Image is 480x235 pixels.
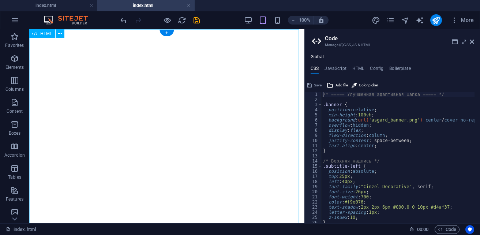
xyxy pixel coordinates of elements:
div: 8 [305,128,322,133]
h6: Session time [409,225,429,234]
button: Add file [326,81,349,90]
span: Color picker [359,81,378,90]
div: 12 [305,148,322,153]
h4: Config [370,66,383,74]
p: Content [7,108,23,114]
a: Click to cancel selection. Double-click to open Pages [6,225,36,234]
h4: CSS [311,66,319,74]
div: 14 [305,158,322,164]
div: 10 [305,138,322,143]
i: Undo: Change pages (Ctrl+Z) [119,16,128,25]
button: Code [435,225,460,234]
p: Elements [5,64,24,70]
i: Save (Ctrl+S) [192,16,201,25]
button: More [448,14,477,26]
h4: HTML [352,66,364,74]
p: Accordion [4,152,25,158]
div: 24 [305,210,322,215]
i: Design (Ctrl+Alt+Y) [372,16,380,25]
h4: Boilerplate [389,66,411,74]
button: Color picker [350,81,379,90]
span: HTML [40,31,52,36]
div: 11 [305,143,322,148]
button: undo [119,16,128,25]
div: 21 [305,194,322,199]
p: Boxes [9,130,21,136]
img: Editor Logo [42,16,97,25]
i: Publish [432,16,440,25]
div: 4 [305,107,322,112]
span: Add file [335,81,348,90]
div: 5 [305,112,322,117]
button: text_generator [416,16,424,25]
div: 23 [305,205,322,210]
div: 9 [305,133,322,138]
div: 1 [305,92,322,97]
span: 00 00 [417,225,428,234]
div: 26 [305,220,322,225]
div: 16 [305,169,322,174]
div: 25 [305,215,322,220]
i: Reload page [178,16,186,25]
h2: Code [325,35,474,42]
p: Features [6,196,23,202]
h4: Global [311,54,324,60]
button: publish [430,14,442,26]
i: Pages (Ctrl+Alt+S) [386,16,395,25]
div: + [160,30,174,36]
div: 17 [305,174,322,179]
button: Usercentrics [465,225,474,234]
div: 13 [305,153,322,158]
div: 3 [305,102,322,107]
button: save [192,16,201,25]
div: 19 [305,184,322,189]
i: Navigator [401,16,409,25]
button: navigator [401,16,410,25]
button: design [372,16,380,25]
div: 22 [305,199,322,205]
span: : [422,227,423,232]
button: reload [177,16,186,25]
button: 100% [288,16,314,25]
div: 6 [305,117,322,123]
h3: Manage (S)CSS, JS & HTML [325,42,460,48]
div: 15 [305,164,322,169]
button: pages [386,16,395,25]
div: 7 [305,123,322,128]
p: Tables [8,174,21,180]
div: 18 [305,179,322,184]
span: More [451,16,474,24]
span: Code [438,225,456,234]
h6: 100% [299,16,311,25]
i: On resize automatically adjust zoom level to fit chosen device. [318,17,325,23]
p: Columns [5,86,24,92]
p: Favorites [5,42,24,48]
h4: JavaScript [325,66,346,74]
div: 2 [305,97,322,102]
h4: index.html [97,1,195,10]
div: 20 [305,189,322,194]
button: Click here to leave preview mode and continue editing [163,16,172,25]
